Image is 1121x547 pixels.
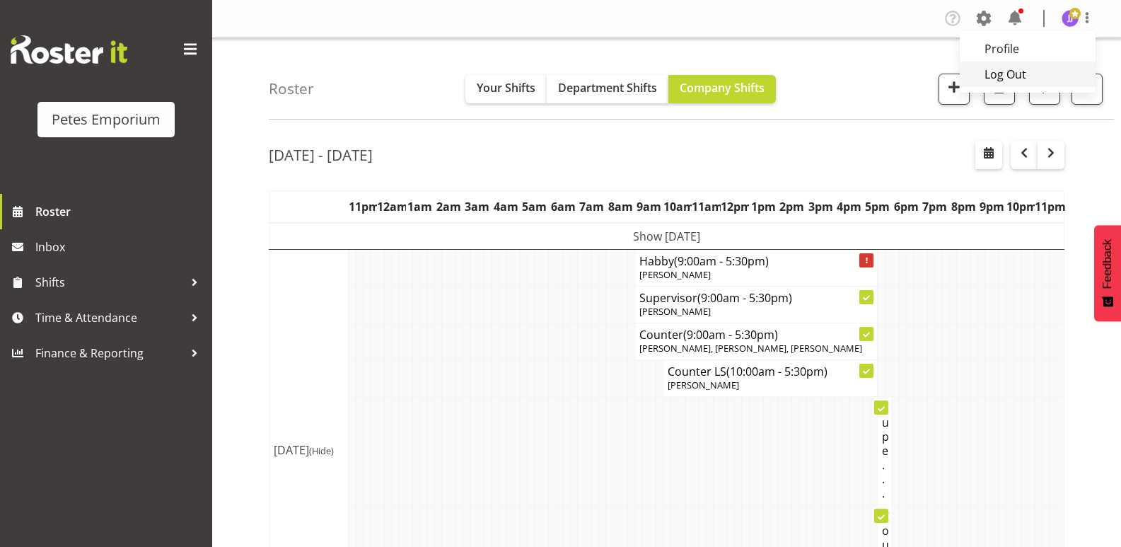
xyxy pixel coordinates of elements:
[663,190,692,223] th: 10am
[463,190,492,223] th: 3am
[692,190,720,223] th: 11am
[892,190,920,223] th: 6pm
[777,190,806,223] th: 2pm
[949,190,977,223] th: 8pm
[269,146,373,164] h2: [DATE] - [DATE]
[721,190,749,223] th: 12pm
[668,379,739,391] span: [PERSON_NAME]
[35,236,205,258] span: Inbox
[1101,239,1114,289] span: Feedback
[577,190,605,223] th: 7am
[864,190,892,223] th: 5pm
[806,190,835,223] th: 3pm
[35,307,184,328] span: Time & Attendance
[634,190,663,223] th: 9am
[1006,190,1035,223] th: 10pm
[639,342,862,355] span: [PERSON_NAME], [PERSON_NAME], [PERSON_NAME]
[639,254,873,268] h4: Habby
[921,190,949,223] th: 7pm
[1035,190,1064,223] th: 11pm
[549,190,577,223] th: 6am
[668,75,776,103] button: Company Shifts
[1094,225,1121,321] button: Feedback - Show survey
[683,327,778,342] span: (9:00am - 5:30pm)
[434,190,463,223] th: 2am
[477,80,535,96] span: Your Shifts
[639,328,873,342] h4: Counter
[939,74,970,105] button: Add a new shift
[11,35,127,64] img: Rosterit website logo
[697,290,792,306] span: (9:00am - 5:30pm)
[978,190,1006,223] th: 9pm
[639,305,711,318] span: [PERSON_NAME]
[309,444,334,457] span: (Hide)
[406,190,434,223] th: 1am
[835,190,863,223] th: 4pm
[521,190,549,223] th: 5am
[558,80,657,96] span: Department Shifts
[35,272,184,293] span: Shifts
[35,201,205,222] span: Roster
[606,190,634,223] th: 8am
[639,291,873,305] h4: Supervisor
[749,190,777,223] th: 1pm
[975,141,1002,169] button: Select a specific date within the roster.
[726,364,827,379] span: (10:00am - 5:30pm)
[349,190,377,223] th: 11pm
[639,268,711,281] span: [PERSON_NAME]
[377,190,405,223] th: 12am
[492,190,520,223] th: 4am
[680,80,765,96] span: Company Shifts
[269,223,1064,250] td: Show [DATE]
[668,364,873,379] h4: Counter LS
[35,342,184,364] span: Finance & Reporting
[1062,10,1079,27] img: janelle-jonkers702.jpg
[960,36,1096,62] a: Profile
[882,401,887,500] h4: Supe...
[465,75,547,103] button: Your Shifts
[960,62,1096,87] a: Log Out
[674,253,769,269] span: (9:00am - 5:30pm)
[547,75,668,103] button: Department Shifts
[52,109,161,130] div: Petes Emporium
[269,81,314,97] h4: Roster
